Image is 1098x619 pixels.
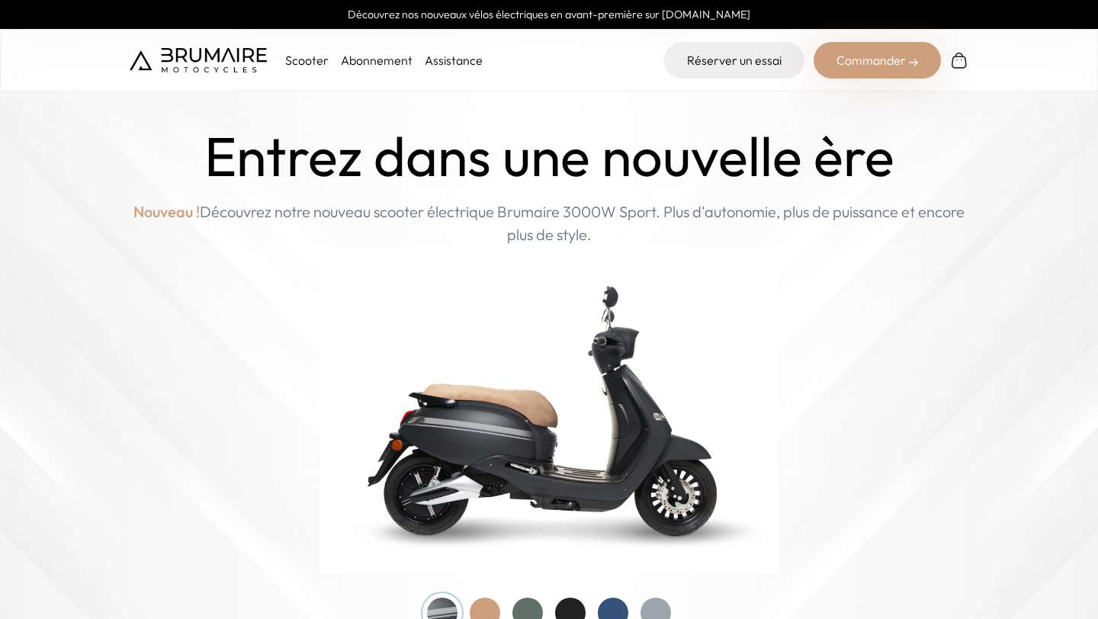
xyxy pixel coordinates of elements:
[130,200,968,246] p: Découvrez notre nouveau scooter électrique Brumaire 3000W Sport. Plus d'autonomie, plus de puissa...
[204,125,894,188] h1: Entrez dans une nouvelle ère
[425,53,483,68] a: Assistance
[814,42,941,79] div: Commander
[341,53,413,68] a: Abonnement
[133,200,200,223] span: Nouveau !
[950,51,968,69] img: Panier
[285,51,329,69] p: Scooter
[664,42,804,79] a: Réserver un essai
[909,58,918,67] img: right-arrow-2.png
[130,48,267,72] img: Brumaire Motocycles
